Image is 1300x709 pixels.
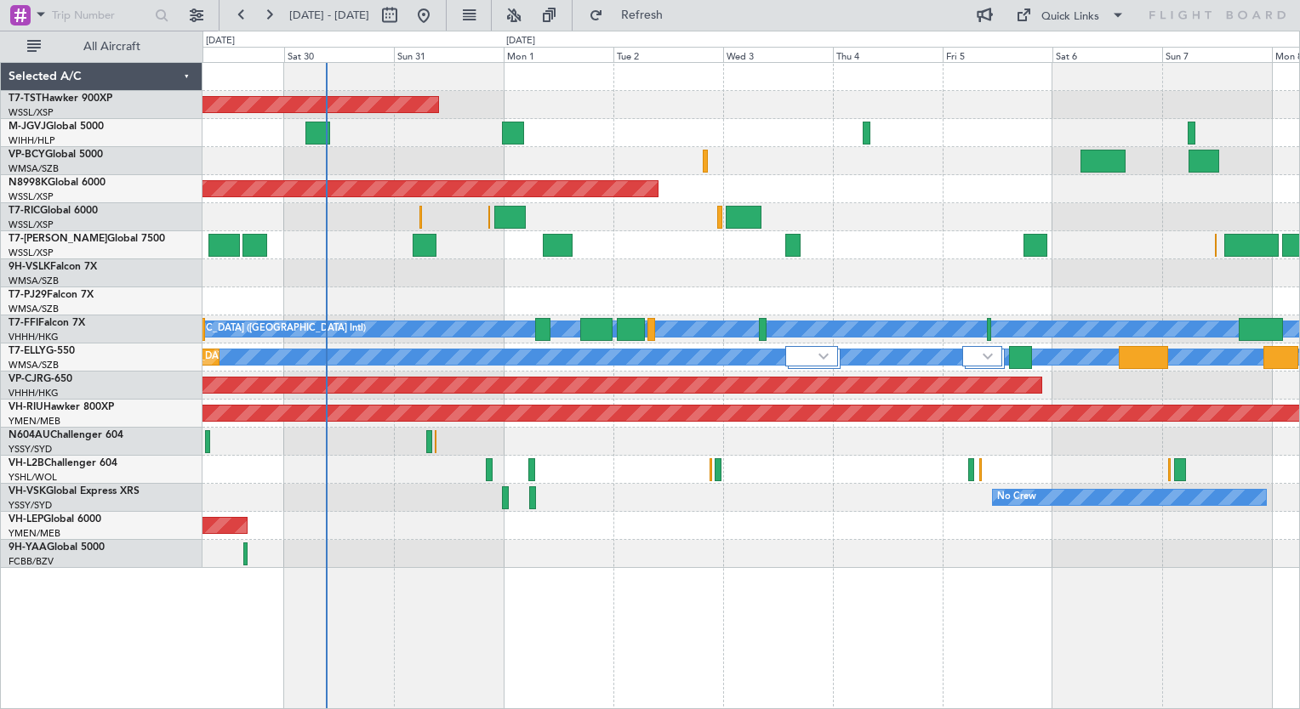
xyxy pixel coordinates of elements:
a: WSSL/XSP [9,247,54,259]
button: Quick Links [1007,2,1133,29]
img: arrow-gray.svg [983,353,993,360]
span: All Aircraft [44,41,180,53]
span: VH-RIU [9,402,43,412]
div: Sun 31 [394,47,504,62]
a: T7-TSTHawker 900XP [9,94,112,104]
a: VP-BCYGlobal 5000 [9,150,103,160]
a: YSHL/WOL [9,471,57,484]
div: Mon 1 [504,47,613,62]
span: VH-L2B [9,458,44,468]
a: VH-L2BChallenger 604 [9,458,117,468]
a: WSSL/XSP [9,218,54,231]
a: VHHH/HKG [9,387,59,400]
span: T7-FFI [9,318,38,328]
a: N8998KGlobal 6000 [9,178,105,188]
a: YSSY/SYD [9,443,52,456]
div: Thu 4 [833,47,943,62]
span: M-JGVJ [9,122,46,132]
a: VP-CJRG-650 [9,374,72,384]
div: Fri 5 [943,47,1052,62]
a: 9H-YAAGlobal 5000 [9,542,105,553]
a: WSSL/XSP [9,106,54,119]
a: YSSY/SYD [9,499,52,512]
span: Refresh [607,9,678,21]
span: VH-LEP [9,514,43,525]
input: Trip Number [52,3,150,28]
a: WIHH/HLP [9,134,55,147]
a: VH-LEPGlobal 6000 [9,514,101,525]
span: [DATE] - [DATE] [289,8,369,23]
a: M-JGVJGlobal 5000 [9,122,104,132]
button: Refresh [581,2,683,29]
a: FCBB/BZV [9,555,54,568]
span: 9H-YAA [9,542,47,553]
span: T7-ELLY [9,346,46,356]
a: YMEN/MEB [9,415,60,428]
a: WMSA/SZB [9,359,59,372]
span: T7-[PERSON_NAME] [9,234,107,244]
a: WMSA/SZB [9,303,59,315]
a: WMSA/SZB [9,162,59,175]
div: Tue 2 [613,47,723,62]
div: Quick Links [1041,9,1099,26]
span: N8998K [9,178,48,188]
div: No Crew [997,485,1036,510]
div: Wed 3 [723,47,833,62]
span: T7-RIC [9,206,40,216]
a: VH-VSKGlobal Express XRS [9,486,140,496]
span: VH-VSK [9,486,46,496]
span: T7-PJ29 [9,290,47,300]
div: Sat 30 [284,47,394,62]
div: [DATE] [506,34,535,48]
span: 9H-VSLK [9,262,50,272]
a: 9H-VSLKFalcon 7X [9,262,97,272]
div: [PERSON_NAME][GEOGRAPHIC_DATA] ([GEOGRAPHIC_DATA] Intl) [69,316,366,342]
button: All Aircraft [19,33,185,60]
a: VHHH/HKG [9,331,59,343]
a: T7-ELLYG-550 [9,346,75,356]
div: [DATE] [206,34,235,48]
div: Sat 6 [1052,47,1162,62]
div: Sun 7 [1162,47,1272,62]
a: T7-PJ29Falcon 7X [9,290,94,300]
img: arrow-gray.svg [818,353,829,360]
div: Fri 29 [174,47,284,62]
a: WSSL/XSP [9,190,54,203]
span: N604AU [9,430,50,440]
a: VH-RIUHawker 800XP [9,402,114,412]
a: N604AUChallenger 604 [9,430,123,440]
span: VP-CJR [9,374,43,384]
a: T7-FFIFalcon 7X [9,318,85,328]
span: T7-TST [9,94,42,104]
a: WMSA/SZB [9,275,59,287]
span: VP-BCY [9,150,45,160]
a: YMEN/MEB [9,527,60,540]
a: T7-[PERSON_NAME]Global 7500 [9,234,165,244]
a: T7-RICGlobal 6000 [9,206,98,216]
